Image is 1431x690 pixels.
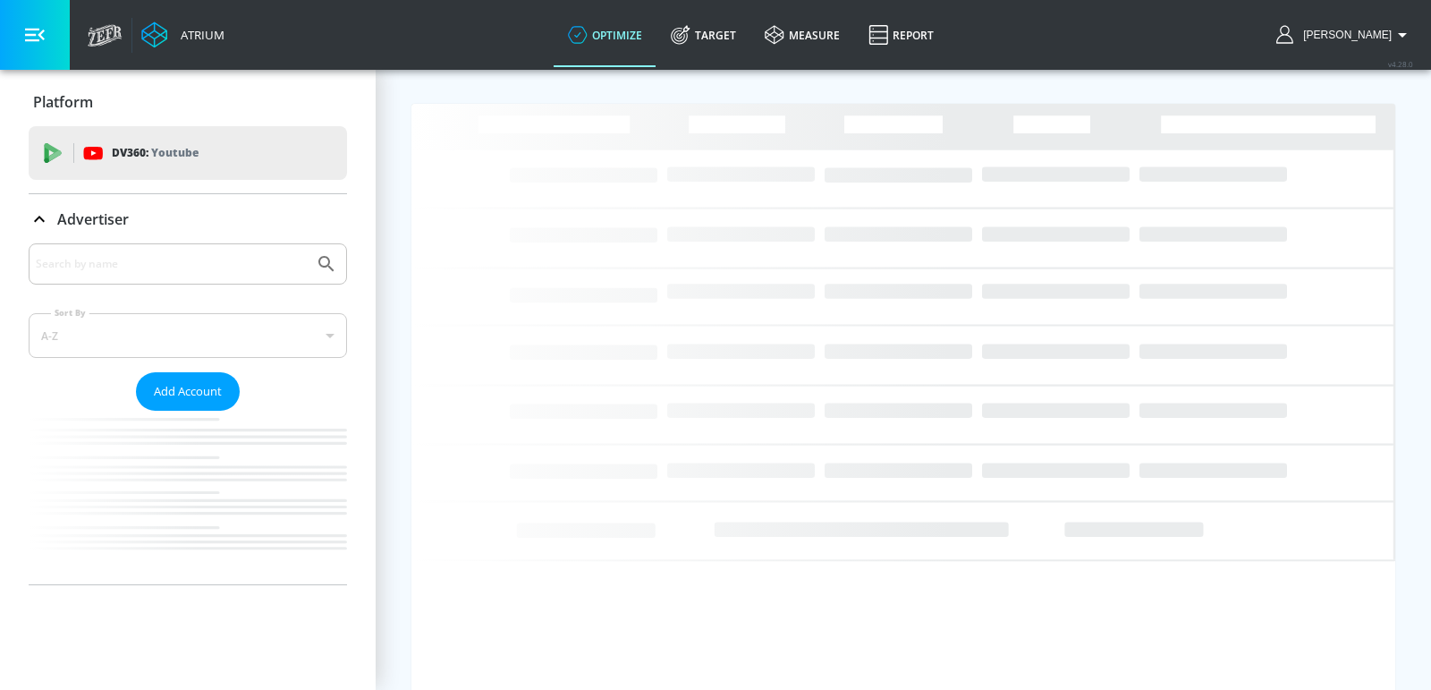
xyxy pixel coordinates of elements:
[112,143,199,163] p: DV360:
[1388,59,1413,69] span: v 4.28.0
[554,3,656,67] a: optimize
[750,3,854,67] a: measure
[174,27,224,43] div: Atrium
[51,307,89,319] label: Sort By
[1276,24,1413,46] button: [PERSON_NAME]
[29,194,347,244] div: Advertiser
[33,92,93,112] p: Platform
[854,3,948,67] a: Report
[154,381,222,402] span: Add Account
[29,77,347,127] div: Platform
[36,252,307,276] input: Search by name
[141,21,224,48] a: Atrium
[656,3,750,67] a: Target
[57,209,129,229] p: Advertiser
[29,243,347,584] div: Advertiser
[29,313,347,358] div: A-Z
[29,411,347,584] nav: list of Advertiser
[29,126,347,180] div: DV360: Youtube
[136,372,240,411] button: Add Account
[1296,29,1392,41] span: login as: eugenia.kim@zefr.com
[151,143,199,162] p: Youtube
